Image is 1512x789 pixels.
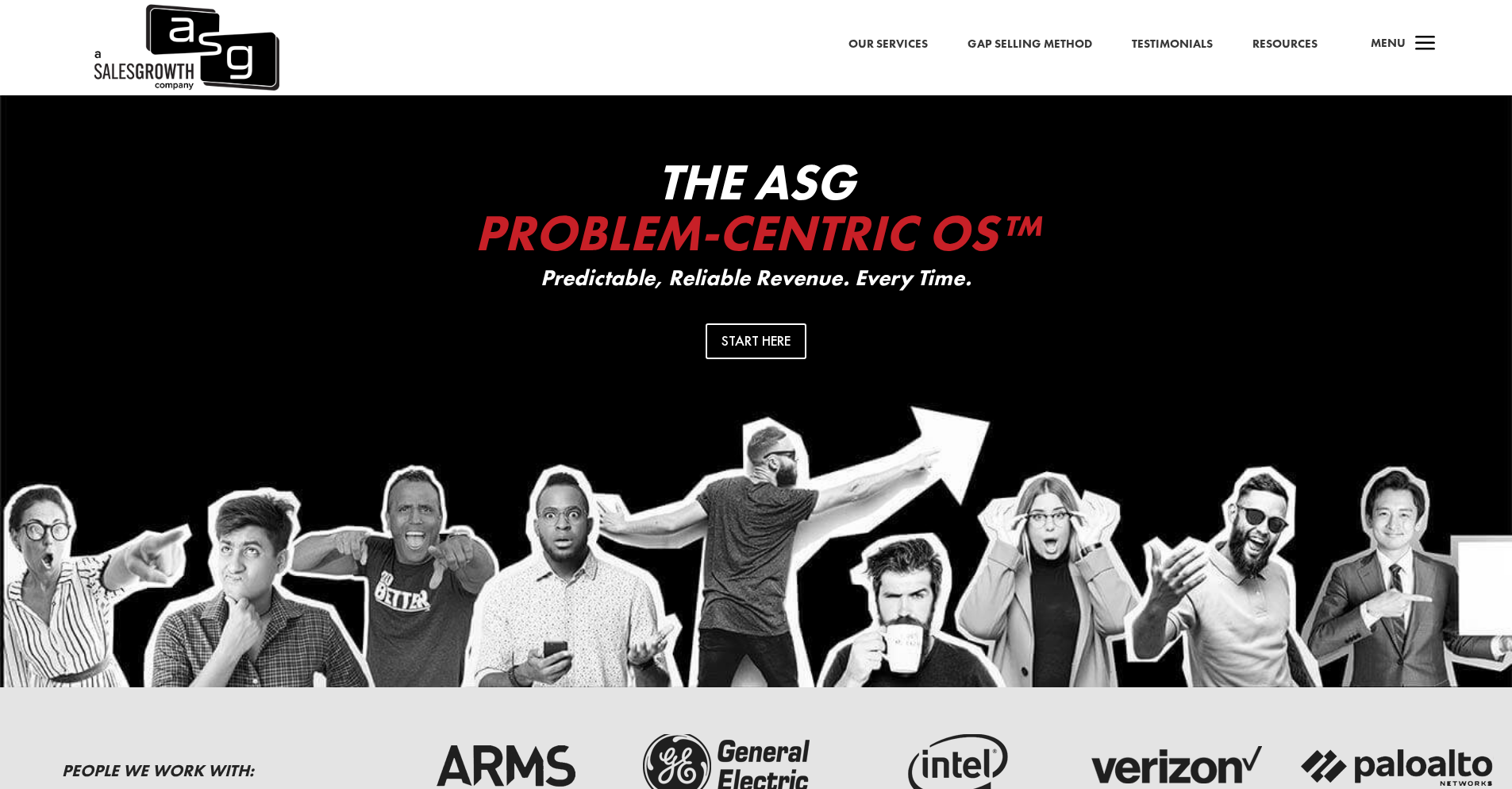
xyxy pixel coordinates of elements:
[1252,34,1318,55] a: Resources
[439,157,1074,266] h2: The ASG
[475,200,1038,265] span: Problem-Centric OS™
[1371,35,1406,51] span: Menu
[439,266,1074,291] p: Predictable, Reliable Revenue. Every Time.
[1410,29,1441,60] span: a
[848,34,928,55] a: Our Services
[1132,34,1213,55] a: Testimonials
[968,34,1092,55] a: Gap Selling Method
[706,323,806,359] a: Start Here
